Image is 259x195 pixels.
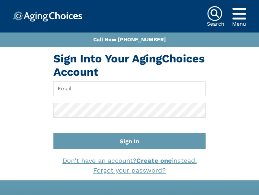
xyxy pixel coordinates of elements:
strong: Create one [136,157,172,164]
div: Search [207,21,224,27]
input: Email [53,81,206,96]
img: search-icon.svg [207,6,222,21]
button: Sign In [53,133,206,149]
a: Don't have an account?Create oneinstead. [62,157,197,164]
input: Password [53,103,206,118]
h1: Sign Into Your AgingChoices Account [53,52,206,79]
div: Menu [232,21,246,27]
a: Forgot your password? [93,166,166,174]
img: Choice! [13,11,82,22]
a: Call Now [PHONE_NUMBER] [93,36,166,43]
div: Popover trigger [232,6,246,21]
